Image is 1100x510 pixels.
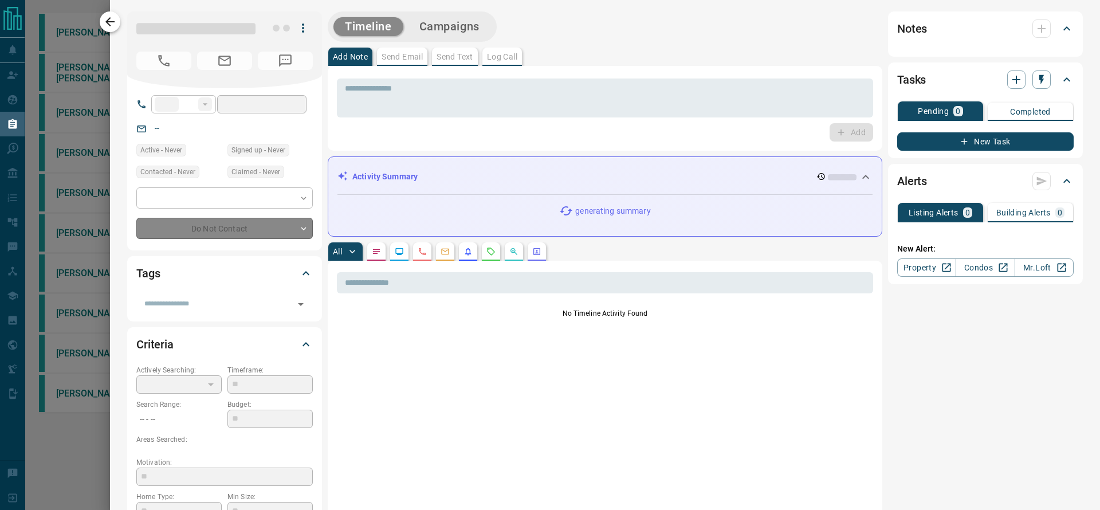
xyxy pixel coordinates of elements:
div: Criteria [136,331,313,358]
p: Min Size: [227,492,313,502]
div: Notes [897,15,1074,42]
h2: Criteria [136,335,174,354]
span: No Number [136,52,191,70]
p: Actively Searching: [136,365,222,375]
a: Property [897,258,956,277]
p: Completed [1010,108,1051,116]
a: -- [155,124,159,133]
p: Areas Searched: [136,434,313,445]
h2: Tasks [897,70,926,89]
span: No Number [258,52,313,70]
svg: Opportunities [509,247,518,256]
p: 0 [965,209,970,217]
p: Budget: [227,399,313,410]
svg: Notes [372,247,381,256]
p: Add Note [333,53,368,61]
p: No Timeline Activity Found [337,308,873,319]
h2: Alerts [897,172,927,190]
p: 0 [956,107,960,115]
p: 0 [1058,209,1062,217]
button: New Task [897,132,1074,151]
p: Activity Summary [352,171,418,183]
p: Search Range: [136,399,222,410]
p: Pending [918,107,949,115]
p: generating summary [575,205,650,217]
h2: Tags [136,264,160,283]
a: Mr.Loft [1015,258,1074,277]
div: Tags [136,260,313,287]
span: Signed up - Never [231,144,285,156]
p: Home Type: [136,492,222,502]
button: Timeline [333,17,403,36]
div: Activity Summary [337,166,873,187]
p: New Alert: [897,243,1074,255]
div: Do Not Contact [136,218,313,239]
span: No Email [197,52,252,70]
svg: Requests [486,247,496,256]
button: Open [293,296,309,312]
h2: Notes [897,19,927,38]
span: Claimed - Never [231,166,280,178]
p: Listing Alerts [909,209,958,217]
span: Active - Never [140,144,182,156]
svg: Lead Browsing Activity [395,247,404,256]
svg: Calls [418,247,427,256]
svg: Emails [441,247,450,256]
a: Condos [956,258,1015,277]
div: Alerts [897,167,1074,195]
p: All [333,248,342,256]
p: Timeframe: [227,365,313,375]
svg: Listing Alerts [463,247,473,256]
p: -- - -- [136,410,222,429]
button: Campaigns [408,17,491,36]
p: Building Alerts [996,209,1051,217]
div: Tasks [897,66,1074,93]
span: Contacted - Never [140,166,195,178]
p: Motivation: [136,457,313,468]
svg: Agent Actions [532,247,541,256]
